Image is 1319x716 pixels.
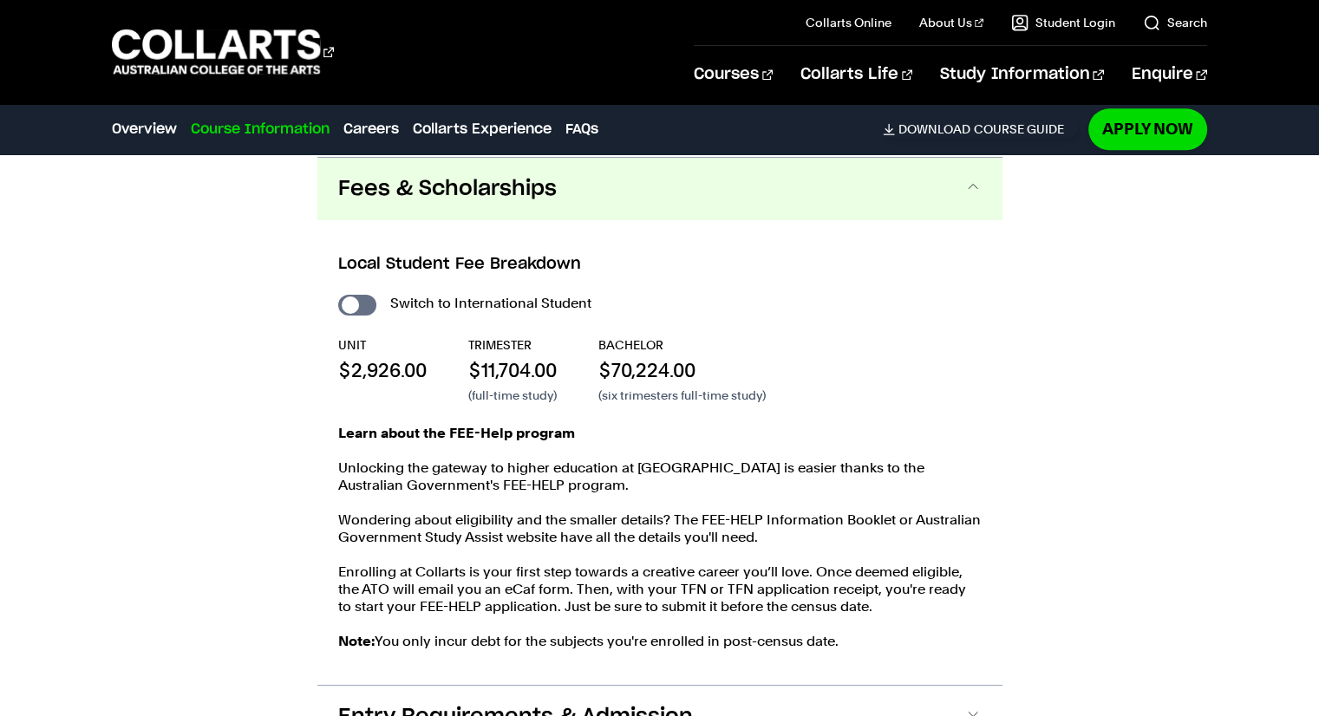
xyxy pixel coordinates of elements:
a: Careers [343,119,399,140]
a: About Us [919,14,983,31]
a: Courses [694,46,773,103]
a: Search [1143,14,1207,31]
p: $2,926.00 [338,357,427,383]
a: Enquire [1132,46,1207,103]
div: Fees & Scholarships [317,220,1002,685]
p: Enrolling at Collarts is your first step towards a creative career you’ll love. Once deemed eligi... [338,563,982,615]
p: BACHELOR [598,336,766,354]
a: Apply Now [1088,108,1207,149]
strong: Learn about the FEE-Help program [338,425,575,441]
p: TRIMESTER [468,336,557,354]
p: $70,224.00 [598,357,766,383]
span: Download [898,121,970,137]
p: UNIT [338,336,427,354]
span: Fees & Scholarships [338,175,557,203]
p: Wondering about eligibility and the smaller details? The FEE-HELP Information Booklet or Australi... [338,511,982,546]
p: (full-time study) [468,387,557,404]
div: Go to homepage [112,27,334,76]
p: (six trimesters full-time study) [598,387,766,404]
h3: Local Student Fee Breakdown [338,253,982,276]
a: Study Information [940,46,1103,103]
a: Overview [112,119,177,140]
a: Student Login [1011,14,1115,31]
p: $11,704.00 [468,357,557,383]
p: Unlocking the gateway to higher education at [GEOGRAPHIC_DATA] is easier thanks to the Australian... [338,459,982,494]
p: You only incur debt for the subjects you're enrolled in post-census date. [338,633,982,650]
a: Collarts Experience [413,119,552,140]
a: Collarts Online [806,14,891,31]
a: DownloadCourse Guide [883,121,1078,137]
label: Switch to International Student [390,291,591,316]
strong: Note: [338,633,375,649]
button: Fees & Scholarships [317,158,1002,220]
a: FAQs [565,119,598,140]
a: Course Information [191,119,330,140]
a: Collarts Life [800,46,912,103]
